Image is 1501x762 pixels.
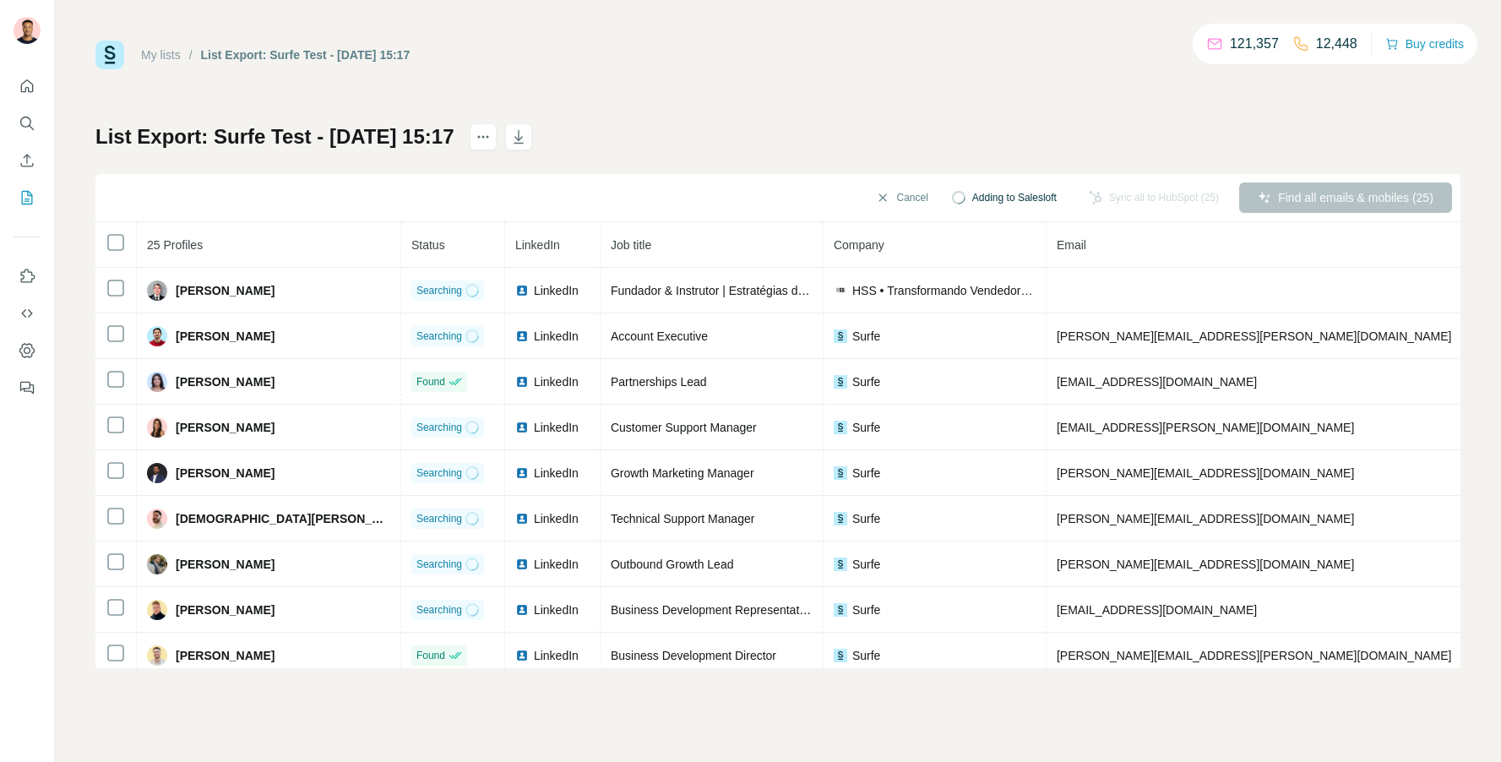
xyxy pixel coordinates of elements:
span: Searching [416,511,462,526]
span: LinkedIn [534,556,579,573]
span: Searching [416,602,462,618]
span: [PERSON_NAME] [176,373,275,390]
span: Job title [611,238,651,252]
span: [DEMOGRAPHIC_DATA][PERSON_NAME] [176,510,390,527]
span: Surfe [852,556,880,573]
button: Dashboard [14,335,41,366]
span: LinkedIn [534,601,579,618]
span: Email [1057,238,1086,252]
span: Surfe [852,647,880,664]
span: LinkedIn [534,647,579,664]
img: company-logo [834,421,847,434]
span: Account Executive [611,329,708,343]
span: Surfe [852,328,880,345]
span: [EMAIL_ADDRESS][DOMAIN_NAME] [1057,375,1257,389]
img: company-logo [834,512,847,525]
span: Company [834,238,884,252]
span: [PERSON_NAME] [176,556,275,573]
span: HSS • Transformando Vendedores em Estrategistas [852,282,1036,299]
img: LinkedIn logo [515,649,529,662]
span: [PERSON_NAME] [176,282,275,299]
button: actions [470,123,497,150]
span: Searching [416,329,462,344]
span: Searching [416,420,462,435]
span: Outbound Growth Lead [611,558,734,571]
p: 12,448 [1316,34,1357,54]
span: LinkedIn [534,282,579,299]
img: Avatar [147,645,167,666]
span: LinkedIn [534,373,579,390]
span: [PERSON_NAME] [176,601,275,618]
span: Found [416,648,445,663]
img: Avatar [147,326,167,346]
img: company-logo [834,558,847,571]
span: [PERSON_NAME][EMAIL_ADDRESS][DOMAIN_NAME] [1057,466,1354,480]
img: company-logo [834,329,847,343]
img: LinkedIn logo [515,558,529,571]
li: / [189,46,193,63]
img: Avatar [147,509,167,529]
img: LinkedIn logo [515,466,529,480]
img: LinkedIn logo [515,421,529,434]
img: LinkedIn logo [515,512,529,525]
span: [PERSON_NAME] [176,419,275,436]
span: 25 Profiles [147,238,203,252]
button: My lists [14,182,41,213]
span: Surfe [852,465,880,482]
span: Surfe [852,601,880,618]
button: Enrich CSV [14,145,41,176]
span: LinkedIn [515,238,560,252]
span: Business Development Director [611,649,776,662]
span: Technical Support Manager [611,512,754,525]
span: [PERSON_NAME] [176,328,275,345]
button: Cancel [864,182,939,213]
span: Growth Marketing Manager [611,466,754,480]
span: Surfe [852,510,880,527]
span: Searching [416,283,462,298]
span: Surfe [852,373,880,390]
img: company-logo [834,375,847,389]
img: Avatar [147,463,167,483]
img: LinkedIn logo [515,375,529,389]
span: [PERSON_NAME][EMAIL_ADDRESS][DOMAIN_NAME] [1057,512,1354,525]
span: Searching [416,557,462,572]
img: LinkedIn logo [515,329,529,343]
button: Use Surfe API [14,298,41,329]
span: [PERSON_NAME] [176,647,275,664]
span: Status [411,238,445,252]
button: Feedback [14,373,41,403]
img: Avatar [147,600,167,620]
img: company-logo [834,466,847,480]
img: company-logo [834,649,847,662]
span: LinkedIn [534,419,579,436]
span: Surfe [852,419,880,436]
span: [PERSON_NAME][EMAIL_ADDRESS][DOMAIN_NAME] [1057,558,1354,571]
img: LinkedIn logo [515,603,529,617]
button: Quick start [14,71,41,101]
button: Use Surfe on LinkedIn [14,261,41,291]
img: Avatar [147,372,167,392]
span: Searching [416,465,462,481]
img: company-logo [834,284,847,297]
a: My lists [141,48,181,62]
div: List Export: Surfe Test - [DATE] 15:17 [201,46,411,63]
span: Fundador & Instrutor | Estratégias de Vendas B2B Centradas no Humano [611,284,995,297]
span: Partnerships Lead [611,375,707,389]
button: Buy credits [1385,32,1464,56]
span: [PERSON_NAME][EMAIL_ADDRESS][PERSON_NAME][DOMAIN_NAME] [1057,329,1452,343]
span: [PERSON_NAME][EMAIL_ADDRESS][PERSON_NAME][DOMAIN_NAME] [1057,649,1452,662]
span: Business Development Representative [611,603,814,617]
span: Found [416,374,445,389]
span: LinkedIn [534,328,579,345]
img: Surfe Logo [95,41,124,69]
img: Avatar [14,17,41,44]
span: Customer Support Manager [611,421,757,434]
span: [PERSON_NAME] [176,465,275,482]
p: 121,357 [1230,34,1279,54]
img: LinkedIn logo [515,284,529,297]
button: Search [14,108,41,139]
img: Avatar [147,280,167,301]
span: [EMAIL_ADDRESS][PERSON_NAME][DOMAIN_NAME] [1057,421,1354,434]
span: LinkedIn [534,510,579,527]
h1: List Export: Surfe Test - [DATE] 15:17 [95,123,454,150]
